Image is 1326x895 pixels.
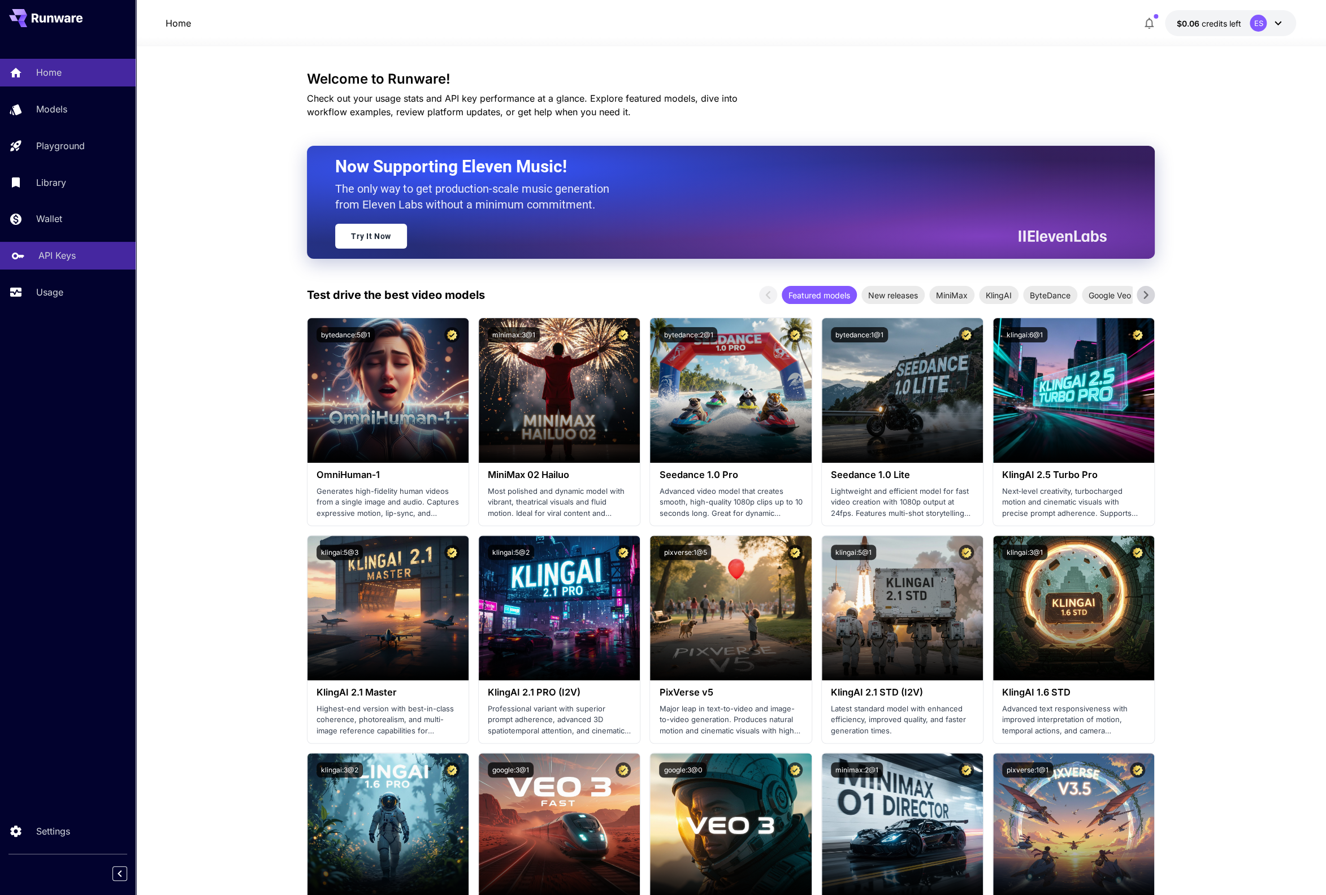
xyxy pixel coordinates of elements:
span: Check out your usage stats and API key performance at a glance. Explore featured models, dive int... [307,93,738,118]
span: KlingAI [979,289,1019,301]
img: alt [822,318,983,463]
p: Next‑level creativity, turbocharged motion and cinematic visuals with precise prompt adherence. S... [1002,486,1145,519]
div: MiniMax [929,286,974,304]
h3: Welcome to Runware! [307,71,1155,87]
p: Home [36,66,62,79]
img: alt [307,536,469,680]
h3: Seedance 1.0 Lite [831,470,974,480]
button: $0.05879ES [1165,10,1296,36]
button: Certified Model – Vetted for best performance and includes a commercial license. [787,545,803,560]
button: Certified Model – Vetted for best performance and includes a commercial license. [444,762,460,777]
h3: KlingAI 2.1 PRO (I2V) [488,687,631,698]
span: $0.06 [1176,19,1201,28]
span: Featured models [782,289,857,301]
button: Certified Model – Vetted for best performance and includes a commercial license. [959,762,974,777]
h3: KlingAI 2.1 Master [317,687,460,698]
div: ByteDance [1023,286,1077,304]
p: Lightweight and efficient model for fast video creation with 1080p output at 24fps. Features mult... [831,486,974,519]
div: KlingAI [979,286,1019,304]
img: alt [993,536,1154,680]
button: Certified Model – Vetted for best performance and includes a commercial license. [444,545,460,560]
p: Models [36,102,67,116]
button: bytedance:1@1 [831,327,888,342]
p: Advanced video model that creates smooth, high-quality 1080p clips up to 10 seconds long. Great f... [659,486,802,519]
div: Collapse sidebar [121,863,136,884]
a: Try It Now [335,224,407,249]
button: google:3@0 [659,762,707,777]
img: alt [479,318,640,463]
button: Certified Model – Vetted for best performance and includes a commercial license. [787,762,803,777]
h3: PixVerse v5 [659,687,802,698]
p: The only way to get production-scale music generation from Eleven Labs without a minimum commitment. [335,181,618,212]
div: ES [1250,15,1267,32]
button: Certified Model – Vetted for best performance and includes a commercial license. [959,327,974,342]
h3: KlingAI 2.1 STD (I2V) [831,687,974,698]
p: Latest standard model with enhanced efficiency, improved quality, and faster generation times. [831,703,974,737]
h3: OmniHuman‑1 [317,470,460,480]
button: bytedance:5@1 [317,327,375,342]
p: Major leap in text-to-video and image-to-video generation. Produces natural motion and cinematic ... [659,703,802,737]
nav: breadcrumb [166,16,191,30]
img: alt [650,318,811,463]
img: alt [307,318,469,463]
button: Certified Model – Vetted for best performance and includes a commercial license. [616,545,631,560]
div: Google Veo [1082,286,1138,304]
img: alt [993,318,1154,463]
div: Featured models [782,286,857,304]
button: bytedance:2@1 [659,327,717,342]
p: Test drive the best video models [307,286,485,303]
button: pixverse:1@5 [659,545,711,560]
button: Collapse sidebar [112,866,127,881]
h3: KlingAI 2.5 Turbo Pro [1002,470,1145,480]
button: Certified Model – Vetted for best performance and includes a commercial license. [959,545,974,560]
button: klingai:3@1 [1002,545,1047,560]
button: klingai:6@1 [1002,327,1047,342]
button: minimax:2@1 [831,762,883,777]
button: klingai:5@1 [831,545,876,560]
p: Wallet [36,212,62,225]
button: klingai:3@2 [317,762,363,777]
p: Advanced text responsiveness with improved interpretation of motion, temporal actions, and camera... [1002,703,1145,737]
h3: KlingAI 1.6 STD [1002,687,1145,698]
button: Certified Model – Vetted for best performance and includes a commercial license. [616,762,631,777]
span: MiniMax [929,289,974,301]
div: $0.05879 [1176,18,1241,29]
button: Certified Model – Vetted for best performance and includes a commercial license. [616,327,631,342]
h3: MiniMax 02 Hailuo [488,470,631,480]
p: Settings [36,824,70,838]
button: Certified Model – Vetted for best performance and includes a commercial license. [787,327,803,342]
h3: Seedance 1.0 Pro [659,470,802,480]
p: Playground [36,139,85,153]
div: New releases [861,286,925,304]
img: alt [650,536,811,680]
a: Home [166,16,191,30]
button: pixverse:1@1 [1002,762,1053,777]
span: Google Veo [1082,289,1138,301]
span: New releases [861,289,925,301]
button: Certified Model – Vetted for best performance and includes a commercial license. [1130,762,1145,777]
button: klingai:5@2 [488,545,534,560]
img: alt [822,536,983,680]
button: google:3@1 [488,762,534,777]
p: API Keys [38,249,76,262]
p: Usage [36,285,63,299]
button: klingai:5@3 [317,545,363,560]
button: Certified Model – Vetted for best performance and includes a commercial license. [1130,545,1145,560]
p: Library [36,176,66,189]
p: Generates high-fidelity human videos from a single image and audio. Captures expressive motion, l... [317,486,460,519]
button: Certified Model – Vetted for best performance and includes a commercial license. [444,327,460,342]
p: Most polished and dynamic model with vibrant, theatrical visuals and fluid motion. Ideal for vira... [488,486,631,519]
span: ByteDance [1023,289,1077,301]
h2: Now Supporting Eleven Music! [335,156,1098,177]
p: Professional variant with superior prompt adherence, advanced 3D spatiotemporal attention, and ci... [488,703,631,737]
p: Highest-end version with best-in-class coherence, photorealism, and multi-image reference capabil... [317,703,460,737]
span: credits left [1201,19,1241,28]
button: minimax:3@1 [488,327,540,342]
button: Certified Model – Vetted for best performance and includes a commercial license. [1130,327,1145,342]
img: alt [479,536,640,680]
